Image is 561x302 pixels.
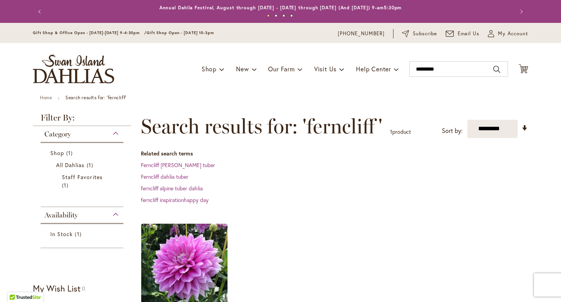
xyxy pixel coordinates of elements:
[390,126,411,138] p: product
[141,161,215,169] a: Ferncliff [PERSON_NAME] tuber
[56,161,110,169] a: All Dahlias
[65,95,127,100] strong: Search results for: 'ferncliff'
[268,65,294,73] span: Our Farm
[141,185,203,192] a: ferncliff alpine tuber dahlia
[338,30,385,38] a: [PHONE_NUMBER]
[488,30,528,38] button: My Account
[33,30,147,35] span: Gift Shop & Office Open - [DATE]-[DATE] 9-4:30pm /
[56,161,85,169] span: All Dahlias
[33,114,131,126] strong: Filter By:
[446,30,480,38] a: Email Us
[66,149,75,157] span: 1
[44,130,71,138] span: Category
[314,65,337,73] span: Visit Us
[62,173,104,189] a: Staff Favorites
[498,30,528,38] span: My Account
[236,65,249,73] span: New
[62,181,70,189] span: 1
[50,149,116,157] a: Shop
[87,161,95,169] span: 1
[356,65,391,73] span: Help Center
[413,30,437,38] span: Subscribe
[44,211,78,219] span: Availability
[290,14,293,17] button: 4 of 4
[442,124,463,138] label: Sort by:
[75,230,83,238] span: 1
[141,196,209,204] a: ferncliff inspirationhappy day
[513,4,528,19] button: Next
[50,230,116,238] a: In Stock 1
[33,55,114,83] a: store logo
[267,14,270,17] button: 1 of 4
[202,65,217,73] span: Shop
[50,230,73,238] span: In Stock
[40,95,52,100] a: Home
[458,30,480,38] span: Email Us
[275,14,277,17] button: 2 of 4
[50,149,64,157] span: Shop
[33,283,80,294] strong: My Wish List
[141,173,188,180] a: Ferncliff dahlia tuber
[33,4,48,19] button: Previous
[390,128,392,135] span: 1
[147,30,214,35] span: Gift Shop Open - [DATE] 10-3pm
[159,5,402,10] a: Annual Dahlia Festival, August through [DATE] - [DATE] through [DATE] (And [DATE]) 9-am5:30pm
[402,30,437,38] a: Subscribe
[141,150,528,157] dt: Related search terms
[62,173,103,181] span: Staff Favorites
[282,14,285,17] button: 3 of 4
[141,115,382,138] span: Search results for: 'ferncliff'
